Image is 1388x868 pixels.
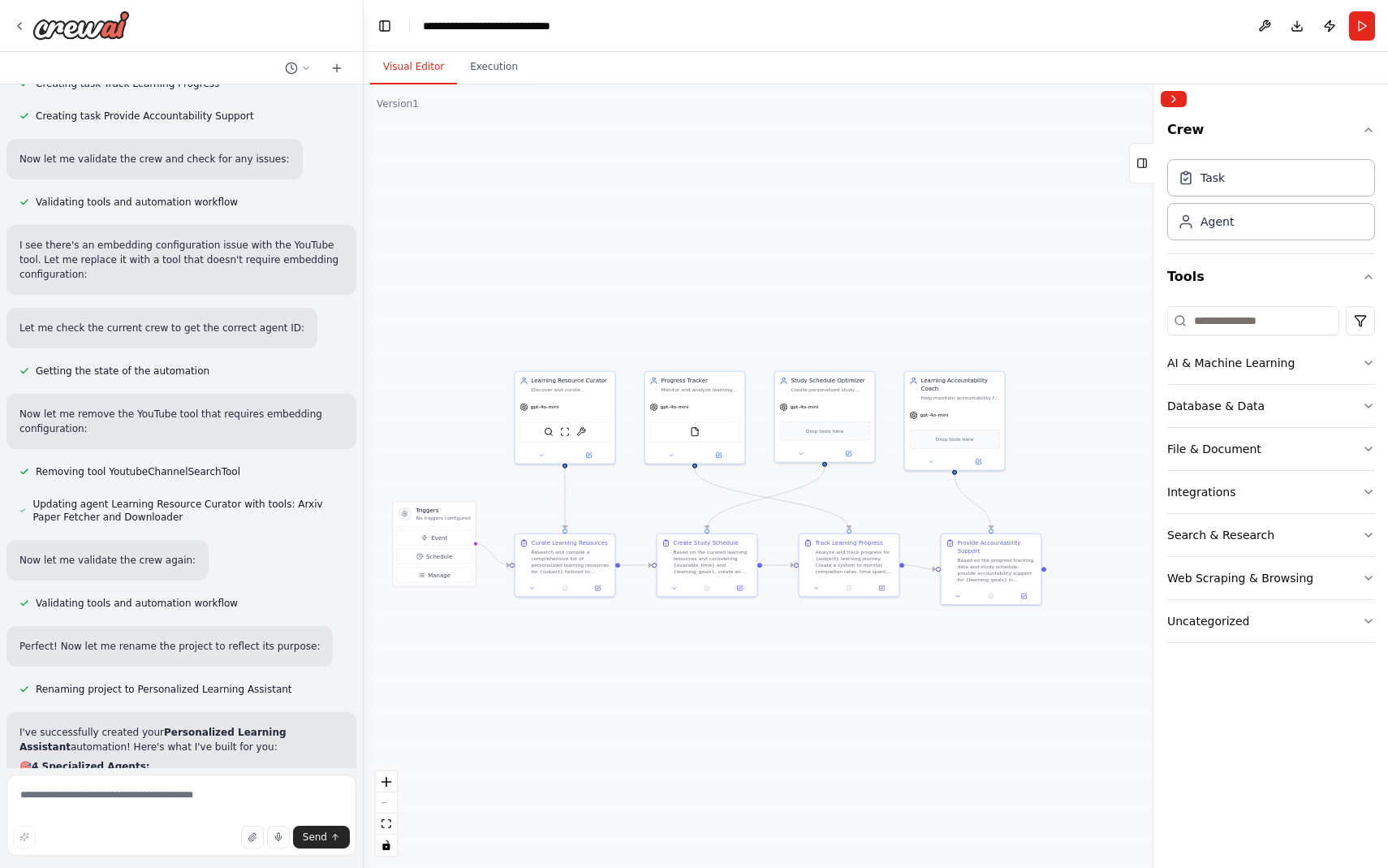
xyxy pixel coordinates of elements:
[36,365,209,378] span: Getting the state of the automation
[1167,385,1375,427] button: Database & Data
[548,583,582,593] button: No output available
[1167,355,1295,371] div: AI & Machine Learning
[1167,398,1265,414] div: Database & Data
[397,568,472,583] button: Manage
[1167,300,1375,656] div: Tools
[19,725,343,754] p: I've successfully created your automation! Here's what I've built for you:
[791,404,819,410] span: gpt-4o-mini
[531,404,559,410] span: gpt-4o-mini
[431,533,447,542] span: Event
[620,561,652,569] g: Edge from e89a52e8-5f3b-48b5-a790-bed80d4c5d29 to 414ca0a1-5f80-40f0-b9cc-f60204b43b1b
[1167,600,1375,642] button: Uncategorized
[36,110,254,123] span: Creating task Provide Accountability Support
[267,826,290,849] button: Click to speak your automation idea
[936,435,973,443] span: Drop tools here
[825,449,872,459] button: Open in side panel
[816,549,894,575] div: Analyze and track progress for {subject} learning journey. Create a system to monitor completion ...
[532,386,610,393] div: Discover and curate personalized learning resources for {subject} based on {learning_goals} and {...
[904,561,936,573] g: Edge from ad8def8d-ed10-450a-95d4-fc0fdb743226 to 441a2da8-f59e-4ecb-8d1f-152270c579cc
[726,583,753,593] button: Open in side panel
[584,583,611,593] button: Open in side panel
[560,427,570,437] img: ScrapeWebsiteTool
[941,533,1042,606] div: Provide Accountability SupportBased on the progress tracking data and study schedule, provide acc...
[561,469,569,529] g: Edge from 60c89a17-278e-4351-98e6-39501cfdb547 to e89a52e8-5f3b-48b5-a790-bed80d4c5d29
[674,549,752,575] div: Based on the curated learning resources and considering {available_time} and {learning_goals}, cr...
[1167,153,1375,253] div: Crew
[690,427,700,437] img: FileReadTool
[19,152,290,166] p: Now let me validate the crew and check for any issues:
[532,539,608,547] div: Curate Learning Resources
[1167,428,1375,470] button: File & Document
[974,591,1008,601] button: No output available
[36,597,238,610] span: Validating tools and automation workflow
[806,427,843,435] span: Drop tools here
[1200,170,1225,186] div: Task
[376,771,397,856] div: React Flow controls
[426,552,452,560] span: Schedule
[370,50,457,84] button: Visual Editor
[416,515,471,521] p: No triggers configured
[958,557,1037,583] div: Based on the progress tracking data and study schedule, provide accountability support for {learn...
[774,371,876,463] div: Study Schedule OptimizerCreate personalized study schedules for {subject} that optimize learning ...
[674,539,739,547] div: Create Study Schedule
[1167,527,1274,543] div: Search & Research
[373,15,396,37] button: Hide left sidebar
[303,831,327,844] span: Send
[36,196,238,209] span: Validating tools and automation workflow
[1167,557,1375,599] button: Web Scraping & Browsing
[1167,114,1375,153] button: Crew
[762,561,794,569] g: Edge from 414ca0a1-5f80-40f0-b9cc-f60204b43b1b to ad8def8d-ed10-450a-95d4-fc0fdb743226
[832,583,866,593] button: No output available
[544,427,554,437] img: SerperDevTool
[428,571,450,579] span: Manage
[921,377,1000,393] div: Learning Accountability Coach
[816,539,883,547] div: Track Learning Progress
[1010,591,1037,601] button: Open in side panel
[950,475,995,529] g: Edge from bf440d4c-183a-48e7-a80f-fcc5dc1537d8 to 441a2da8-f59e-4ecb-8d1f-152270c579cc
[278,58,317,78] button: Switch to previous chat
[376,814,397,835] button: fit view
[791,386,870,393] div: Create personalized study schedules for {subject} that optimize learning efficiency based on {ava...
[36,683,292,696] span: Renaming project to Personalized Learning Assistant
[644,371,746,464] div: Progress TrackerMonitor and analyze learning progress for {subject}, tracking completion rates, t...
[1167,441,1261,457] div: File & Document
[703,467,829,529] g: Edge from 02951cda-0d0d-4bd3-817e-4600678839ea to 414ca0a1-5f80-40f0-b9cc-f60204b43b1b
[515,371,616,464] div: Learning Resource CuratorDiscover and curate personalized learning resources for {subject} based ...
[1200,214,1234,230] div: Agent
[32,761,150,772] strong: 4 Specialized Agents:
[691,469,853,529] g: Edge from 928bdae2-0f21-4a83-9316-2ba9b508265c to ad8def8d-ed10-450a-95d4-fc0fdb743226
[423,18,593,34] nav: breadcrumb
[1167,254,1375,300] button: Tools
[397,549,472,564] button: Schedule
[1167,471,1375,513] button: Integrations
[662,377,740,385] div: Progress Tracker
[475,540,510,569] g: Edge from triggers to e89a52e8-5f3b-48b5-a790-bed80d4c5d29
[19,321,304,335] p: Let me check the current crew to get the correct agent ID:
[36,465,240,478] span: Removing tool YoutubeChannelSearchTool
[32,498,343,524] span: Updating agent Learning Resource Curator with tools: Arxiv Paper Fetcher and Downloader
[1167,613,1249,629] div: Uncategorized
[515,533,616,598] div: Curate Learning ResourcesResearch and compile a comprehensive list of personalized learning resou...
[696,451,742,460] button: Open in side panel
[799,533,900,598] div: Track Learning ProgressAnalyze and track progress for {subject} learning journey. Create a system...
[1148,84,1161,868] button: Toggle Sidebar
[457,50,531,84] button: Execution
[662,386,740,393] div: Monitor and analyze learning progress for {subject}, tracking completion rates, time spent studyi...
[19,553,196,568] p: Now let me validate the crew again:
[1167,484,1235,500] div: Integrations
[532,377,610,385] div: Learning Resource Curator
[921,395,1000,401] div: Help maintain accountability for {learning_goals} by providing motivation, tracking consistency, ...
[1167,514,1375,556] button: Search & Research
[1167,342,1375,384] button: AI & Machine Learning
[566,451,612,460] button: Open in side panel
[293,826,350,849] button: Send
[1167,570,1313,586] div: Web Scraping & Browsing
[661,404,689,410] span: gpt-4o-mini
[1161,91,1187,107] button: Collapse right sidebar
[377,97,419,110] div: Version 1
[324,58,350,78] button: Start a new chat
[32,11,130,40] img: Logo
[416,507,471,515] h3: Triggers
[397,530,472,546] button: Event
[920,412,949,418] span: gpt-4o-mini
